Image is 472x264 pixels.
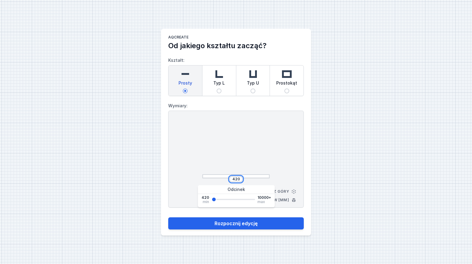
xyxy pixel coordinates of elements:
span: 420 [202,195,209,200]
img: straight.svg [179,68,191,80]
h2: Od jakiego kształtu zacząć? [168,41,304,51]
img: rectangle.svg [281,68,293,80]
span: Typ U [247,80,259,89]
label: Kształt: [168,55,304,96]
button: Rozpocznij edycję [168,217,304,229]
input: Wymiar [mm] [231,177,241,182]
span: 10000+ [257,195,271,200]
input: Typ U [251,89,255,93]
input: Prostokąt [284,89,289,93]
input: Typ L [217,89,221,93]
span: min [203,200,209,204]
label: Wymiary: [168,101,304,111]
span: max [257,200,265,204]
div: Odcinek [198,185,275,194]
span: Typ L [213,80,225,89]
img: u-shaped.svg [247,68,259,80]
img: l-shaped.svg [213,68,225,80]
span: Prosty [179,80,192,89]
h1: AQcreate [168,35,304,41]
span: Prostokąt [276,80,297,89]
input: Prosty [183,89,188,93]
